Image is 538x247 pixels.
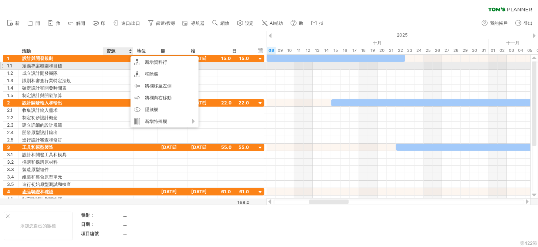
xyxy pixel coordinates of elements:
[7,84,18,91] div: 1.4
[22,196,99,203] div: 制定測試計劃和協議
[221,188,249,195] div: 61.0
[313,47,322,54] div: Monday, 13 October 2025
[106,47,129,55] div: 資源
[221,144,249,151] div: 55.0
[66,19,87,28] a: 解開
[91,19,108,28] a: 印
[137,47,153,55] div: 地位
[123,212,185,218] div: ....
[131,68,199,80] div: 移除欄
[22,99,99,106] div: 設計開發輸入和輸出
[304,47,313,54] div: Sunday, 12 October 2025
[294,47,304,54] div: Saturday, 11 October 2025
[319,21,324,26] span: 㨟
[111,19,142,28] a: 進口/出口
[123,221,185,227] div: ....
[524,21,532,26] span: 登出
[22,62,99,69] div: 定義專案範圍和目標
[331,47,341,54] div: Wednesday, 15 October 2025
[7,107,18,114] div: 2.1
[322,47,331,54] div: Tuesday, 14 October 2025
[520,240,537,247] div: 第422節
[121,21,140,26] span: 進口/出口
[191,47,213,55] div: 端
[7,62,18,69] div: 1.1
[22,114,99,121] div: 制定初步設計概念
[76,21,85,26] span: 解開
[7,129,18,136] div: 2.4
[81,221,122,227] div: 日期：
[158,144,187,151] div: [DATE]
[131,56,199,68] div: 新增資料行
[350,47,359,54] div: Friday, 17 October 2025
[285,47,294,54] div: Friday, 10 October 2025
[405,47,415,54] div: Thursday, 23 October 2025
[22,136,99,143] div: 進行設計審查和修訂
[276,47,285,54] div: Thursday, 9 October 2025
[22,107,99,114] div: 收集設計輸入需求
[7,92,18,99] div: 1.5
[451,47,461,54] div: Tuesday, 28 October 2025
[22,70,99,77] div: 成立設計開發團隊
[461,47,470,54] div: Wednesday, 29 October 2025
[433,47,442,54] div: Sunday, 26 October 2025
[156,21,175,26] span: 篩選/搜尋
[514,19,535,28] a: 登出
[7,77,18,84] div: 1.3
[26,19,42,28] a: 開
[378,47,387,54] div: Monday, 20 October 2025
[221,55,249,62] div: 15.0
[221,99,249,106] div: 22.0
[7,99,18,106] div: 2
[191,21,204,26] span: 導航器
[22,77,99,84] div: 識別和審查行業特定法規
[359,47,368,54] div: Saturday, 18 October 2025
[22,92,99,99] div: 制定設計與開發預算
[123,230,185,237] div: ....
[516,47,525,54] div: Tuesday, 4 November 2025
[22,121,99,128] div: 建立詳細的設計規範
[218,200,250,205] div: 168.0
[131,104,199,116] div: 隱藏欄
[507,47,516,54] div: Monday, 3 November 2025
[245,21,254,26] span: 設定
[187,55,217,62] div: [DATE]
[22,55,99,62] div: 設計與開發規劃
[81,230,122,237] div: 項目編號
[131,116,199,127] div: 新增特殊欄
[479,47,488,54] div: Friday, 31 October 2025
[7,151,18,158] div: 3.1
[7,166,18,173] div: 3.3
[181,19,207,28] a: 導航器
[470,47,479,54] div: Thursday, 30 October 2025
[267,47,276,54] div: Wednesday, 8 October 2025
[81,212,122,218] div: 發射：
[235,19,256,28] a: 設定
[22,84,99,91] div: 確定設計和開發時間表
[387,47,396,54] div: Tuesday, 21 October 2025
[220,21,229,26] span: 縮放
[7,121,18,128] div: 2.3
[187,188,217,195] div: [DATE]
[525,47,535,54] div: Wednesday, 5 November 2025
[341,47,350,54] div: Thursday, 16 October 2025
[490,21,508,26] span: 我的帳戶
[131,80,199,92] div: 將欄移至左側
[7,188,18,195] div: 4
[309,19,326,28] a: 㨟
[22,181,99,188] div: 進行初始原型測試和檢查
[488,47,498,54] div: Saturday, 1 November 2025
[202,39,488,47] div: October 2025
[498,47,507,54] div: Sunday, 2 November 2025
[480,19,510,28] a: 我的帳戶
[7,173,18,180] div: 3.4
[210,19,231,28] a: 縮放
[131,92,199,104] div: 將欄向右移動
[146,19,177,28] a: 篩選/搜尋
[15,21,20,26] span: 新
[415,47,424,54] div: Friday, 24 October 2025
[270,21,283,26] span: AI輔助
[22,158,99,166] div: 採購和採購原材料
[22,144,99,151] div: 工具和原型製造
[424,47,433,54] div: Saturday, 25 October 2025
